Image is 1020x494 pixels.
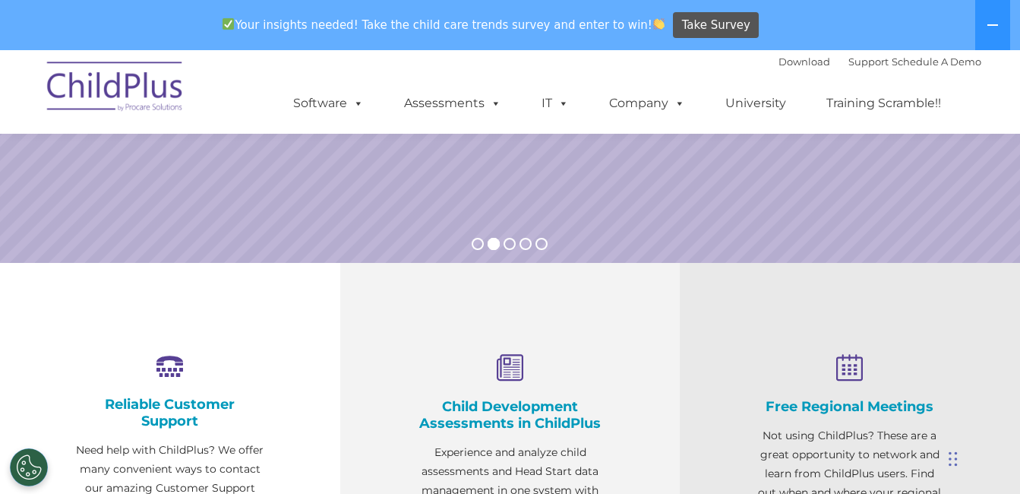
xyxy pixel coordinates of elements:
[682,12,750,39] span: Take Survey
[778,55,981,68] font: |
[39,51,191,127] img: ChildPlus by Procare Solutions
[594,88,700,119] a: Company
[389,88,516,119] a: Assessments
[778,55,830,68] a: Download
[756,398,944,415] h4: Free Regional Meetings
[892,55,981,68] a: Schedule A Demo
[949,436,958,482] div: Drag
[710,88,801,119] a: University
[223,18,234,30] img: ✅
[653,18,665,30] img: 👏
[416,398,605,432] h4: Child Development Assessments in ChildPlus
[848,55,889,68] a: Support
[76,396,264,429] h4: Reliable Customer Support
[216,10,671,40] span: Your insights needed! Take the child care trends survey and enter to win!
[211,163,276,174] span: Phone number
[278,88,379,119] a: Software
[526,88,584,119] a: IT
[811,88,956,119] a: Training Scramble!!
[10,448,48,486] button: Cookies Settings
[673,12,759,39] a: Take Survey
[211,100,257,112] span: Last name
[772,330,1020,494] iframe: Chat Widget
